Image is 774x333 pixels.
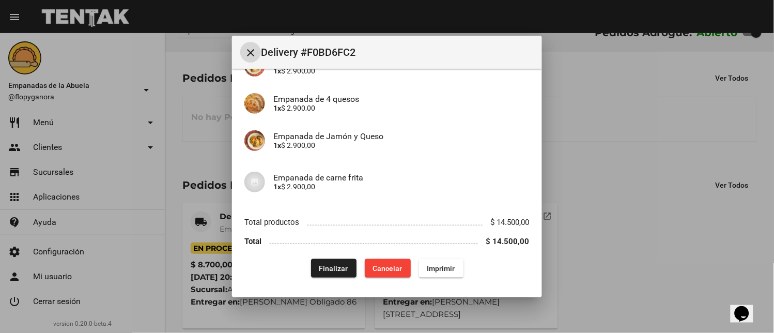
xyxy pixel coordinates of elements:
[319,264,348,273] span: Finalizar
[244,93,265,114] img: 363ca94e-5ed4-4755-8df0-ca7d50f4a994.jpg
[419,259,463,278] button: Imprimir
[244,213,530,232] li: Total productos $ 14.500,00
[373,264,403,273] span: Cancelar
[273,67,281,75] b: 1x
[273,104,530,112] p: $ 2.900,00
[273,173,530,183] h4: Empanada de carne frita
[244,130,265,151] img: 72c15bfb-ac41-4ae4-a4f2-82349035ab42.jpg
[273,104,281,112] b: 1x
[365,259,411,278] button: Cancelar
[273,141,530,149] p: $ 2.900,00
[427,264,455,273] span: Imprimir
[311,259,357,278] button: Finalizar
[273,94,530,104] h4: Empanada de 4 quesos
[731,292,764,323] iframe: chat widget
[273,141,281,149] b: 1x
[273,131,530,141] h4: Empanada de Jamón y Queso
[244,47,257,59] mat-icon: Cerrar
[261,44,534,60] span: Delivery #F0BD6FC2
[273,183,530,191] p: $ 2.900,00
[240,42,261,63] button: Cerrar
[244,172,265,192] img: 07c47add-75b0-4ce5-9aba-194f44787723.jpg
[244,232,530,251] li: Total $ 14.500,00
[273,67,530,75] p: $ 2.900,00
[273,183,281,191] b: 1x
